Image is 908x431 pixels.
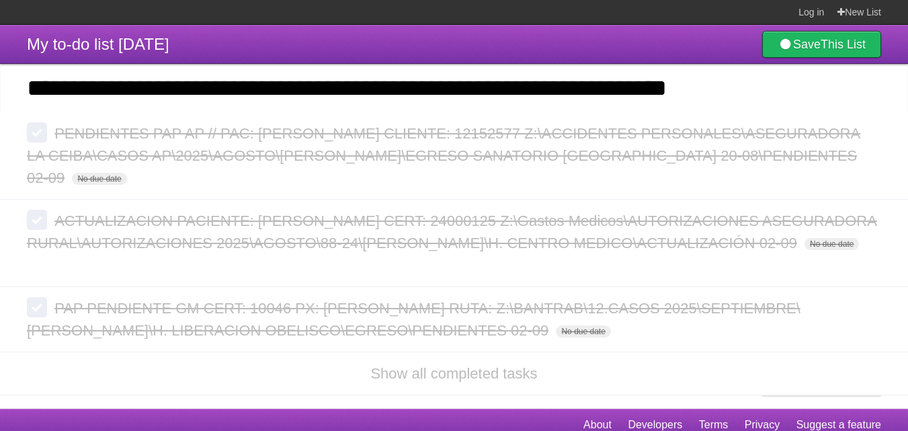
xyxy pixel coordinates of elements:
[27,122,47,143] label: Done
[556,325,610,338] span: No due date
[27,125,860,186] span: PENDIENTES PAP AP // PAC: [PERSON_NAME] CLIENTE: 12152577 Z:\ACCIDENTES PERSONALES\ASEGURADORA LA...
[27,297,47,317] label: Done
[72,173,126,185] span: No due date
[762,31,881,58] a: SaveThis List
[27,300,800,339] span: PAP PENDIENTE GM CERT: 10046 PX: [PERSON_NAME] RUTA: Z:\BANTRAB\12.CASOS 2025\SEPTIEMBRE\[PERSON_...
[27,212,877,251] span: ACTUALIZACION PACIENTE: [PERSON_NAME] CERT: 24000125 Z:\Gastos Medicos\AUTORIZACIONES ASEGURADORA...
[821,38,866,51] b: This List
[27,35,169,53] span: My to-do list [DATE]
[27,210,47,230] label: Done
[370,365,537,382] a: Show all completed tasks
[804,238,859,250] span: No due date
